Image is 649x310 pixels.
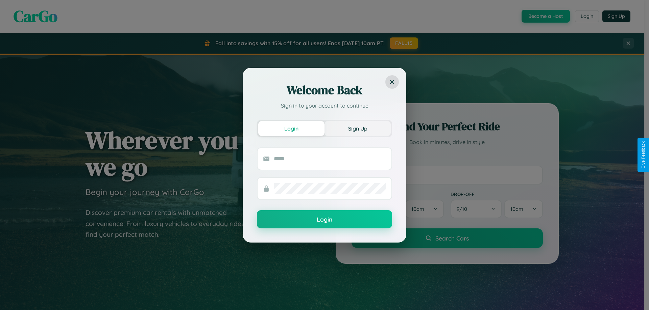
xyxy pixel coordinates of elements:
[257,82,392,98] h2: Welcome Back
[257,102,392,110] p: Sign in to your account to continue
[641,141,646,169] div: Give Feedback
[257,210,392,228] button: Login
[324,121,391,136] button: Sign Up
[258,121,324,136] button: Login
